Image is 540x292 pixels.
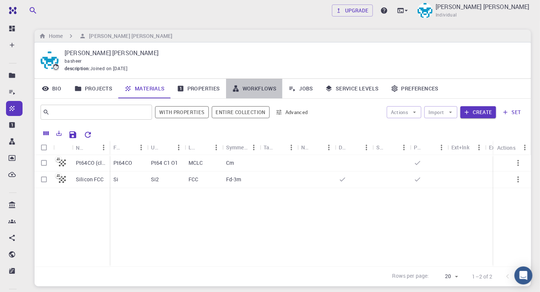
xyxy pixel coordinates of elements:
[418,3,433,18] img: Haythem Suliman Basheer
[68,79,118,98] a: Projects
[460,106,496,118] button: Create
[222,140,260,155] div: Symmetry
[414,140,424,155] div: Public
[189,176,198,183] p: FCC
[264,140,273,155] div: Tags
[273,106,312,118] button: Advanced
[15,5,42,12] span: Support
[86,141,98,154] button: Sort
[311,141,323,154] button: Sort
[6,7,17,14] img: logo
[451,140,469,155] div: Ext+lnk
[161,141,173,154] button: Sort
[113,140,123,155] div: Formula
[319,79,385,98] a: Service Levels
[387,106,422,118] button: Actions
[436,141,448,154] button: Menu
[38,32,174,40] nav: breadcrumb
[301,140,311,155] div: Non-periodic
[46,32,63,40] h6: Home
[212,106,270,118] span: Filter throughout whole library including sets (folders)
[155,106,209,118] button: With properties
[65,127,80,142] button: Save Explorer Settings
[376,140,386,155] div: Shared
[210,141,222,154] button: Menu
[135,141,147,154] button: Menu
[499,106,525,118] button: set
[155,106,209,118] span: Show only materials with calculated properties
[65,58,82,64] span: basheer
[386,141,398,154] button: Sort
[424,106,457,118] button: Import
[65,48,519,57] p: [PERSON_NAME] [PERSON_NAME]
[297,140,335,155] div: Non-periodic
[40,127,53,139] button: Columns
[226,140,248,155] div: Symmetry
[514,266,532,284] div: Open Intercom Messenger
[173,141,185,154] button: Menu
[53,140,72,155] div: Icon
[185,140,222,155] div: Lattice
[373,140,410,155] div: Shared
[35,79,68,98] a: Bio
[472,273,493,280] p: 1–2 of 2
[285,141,297,154] button: Menu
[151,140,161,155] div: Unit Cell Formula
[226,159,234,167] p: Cm
[86,32,172,40] h6: [PERSON_NAME] [PERSON_NAME]
[248,141,260,154] button: Menu
[348,141,361,154] button: Sort
[113,176,118,183] p: Si
[76,176,104,183] p: Silicon FCC
[424,141,436,154] button: Sort
[171,79,226,98] a: Properties
[332,5,373,17] a: Upgrade
[151,159,178,167] p: Pt64 C1 O1
[392,272,429,281] p: Rows per page:
[151,176,159,183] p: Si2
[98,141,110,154] button: Menu
[339,140,348,155] div: Default
[226,79,283,98] a: Workflows
[189,140,198,155] div: Lattice
[436,11,457,19] span: Individual
[76,140,86,155] div: Name
[282,79,319,98] a: Jobs
[260,140,297,155] div: Tags
[113,159,132,167] p: Pt64CO
[493,140,531,155] div: Actions
[123,141,135,154] button: Sort
[189,159,203,167] p: MCLC
[198,141,210,154] button: Sort
[432,271,460,282] div: 20
[497,140,516,155] div: Actions
[226,176,241,183] p: Fd-3m
[76,159,106,167] p: Pt64CO (clone)
[473,141,485,154] button: Menu
[72,140,110,155] div: Name
[335,140,373,155] div: Default
[410,140,448,155] div: Public
[110,140,147,155] div: Formula
[398,141,410,154] button: Menu
[361,141,373,154] button: Menu
[448,140,485,155] div: Ext+lnk
[519,141,531,154] button: Menu
[80,127,95,142] button: Reset Explorer Settings
[273,141,285,154] button: Sort
[90,65,127,72] span: Joined on [DATE]
[385,79,445,98] a: Preferences
[436,2,529,11] p: [PERSON_NAME] [PERSON_NAME]
[53,127,65,139] button: Export
[212,106,270,118] button: Entire collection
[118,79,171,98] a: Materials
[65,65,90,72] span: description :
[323,141,335,154] button: Menu
[147,140,185,155] div: Unit Cell Formula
